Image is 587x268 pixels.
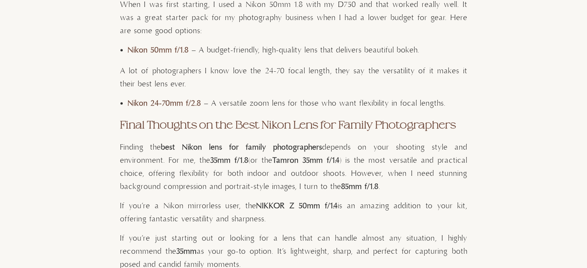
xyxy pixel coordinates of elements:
p: Finding the depends on your shooting style and environment. For me, the (or the ) is the most ver... [120,141,467,194]
strong: NIKKOR Z 50mm f/1.4 [256,201,338,211]
strong: 35mm f/1.8 [210,156,249,165]
strong: Tamron 35mm f/1.4 [272,156,340,165]
a: Nikon 50mm f/1.8 [128,46,191,55]
strong: best Nikon lens for family photographers [161,143,322,152]
strong: Nikon 24-70mm f/2.8 [128,99,201,108]
a: Nikon 24-70mm f/2.8 [128,99,204,108]
strong: Nikon 50mm f/1.8 [128,46,189,55]
li: – A budget-friendly, high-quality lens that delivers beautiful bokeh. [128,44,467,57]
strong: 35mm [176,247,197,256]
li: – A versatile zoom lens for those who want flexibility in focal lengths. [128,97,467,110]
p: If you’re a Nikon mirrorless user, the is an amazing addition to your kit, offering fantastic ver... [120,200,467,226]
strong: Final Thoughts on the Best Nikon Lens for Family Photographers [120,119,456,131]
p: A lot of photographers I know love the 24-70 focal length, they say the versatility of it makes i... [120,65,467,91]
strong: 85mm f/1.8 [341,182,379,192]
